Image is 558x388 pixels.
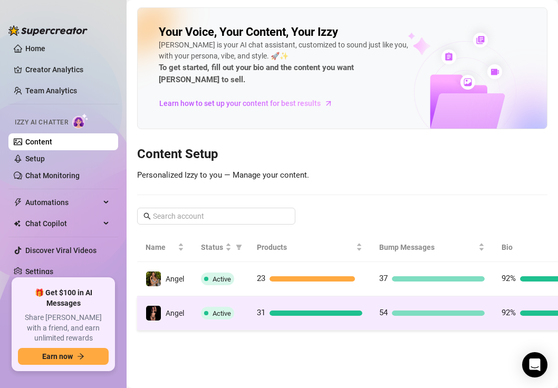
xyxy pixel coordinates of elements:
[257,308,265,317] span: 31
[14,198,22,207] span: thunderbolt
[25,86,77,95] a: Team Analytics
[193,233,248,262] th: Status
[25,138,52,146] a: Content
[72,113,89,129] img: AI Chatter
[166,275,184,283] span: Angel
[379,241,476,253] span: Bump Messages
[137,170,309,180] span: Personalized Izzy to you — Manage your content.
[25,215,100,232] span: Chat Copilot
[42,352,73,361] span: Earn now
[166,309,184,317] span: Angel
[201,241,223,253] span: Status
[159,40,416,86] div: [PERSON_NAME] is your AI chat assistant, customized to sound just like you, with your persona, vi...
[8,25,88,36] img: logo-BBDzfeDw.svg
[383,21,547,129] img: ai-chatter-content-library-cLFOSyPT.png
[159,25,338,40] h2: Your Voice, Your Content, Your Izzy
[25,154,45,163] a: Setup
[379,274,388,283] span: 37
[153,210,281,222] input: Search account
[159,95,341,112] a: Learn how to set up your content for best results
[213,275,231,283] span: Active
[213,309,231,317] span: Active
[18,348,109,365] button: Earn nowarrow-right
[323,98,334,109] span: arrow-right
[379,308,388,317] span: 54
[159,63,354,85] strong: To get started, fill out your bio and the content you want [PERSON_NAME] to sell.
[137,146,547,163] h3: Content Setup
[236,244,242,250] span: filter
[522,352,547,377] div: Open Intercom Messenger
[25,171,80,180] a: Chat Monitoring
[137,233,193,262] th: Name
[248,233,371,262] th: Products
[25,61,110,78] a: Creator Analytics
[234,239,244,255] span: filter
[77,353,84,360] span: arrow-right
[18,313,109,344] span: Share [PERSON_NAME] with a friend, and earn unlimited rewards
[25,267,53,276] a: Settings
[18,288,109,308] span: 🎁 Get $100 in AI Messages
[146,241,176,253] span: Name
[502,274,516,283] span: 92%
[14,220,21,227] img: Chat Copilot
[25,246,97,255] a: Discover Viral Videos
[146,306,161,321] img: Angel
[159,98,321,109] span: Learn how to set up your content for best results
[143,212,151,220] span: search
[257,274,265,283] span: 23
[371,233,493,262] th: Bump Messages
[15,118,68,128] span: Izzy AI Chatter
[502,308,516,317] span: 92%
[25,44,45,53] a: Home
[146,271,161,286] img: Angel
[25,194,100,211] span: Automations
[257,241,354,253] span: Products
